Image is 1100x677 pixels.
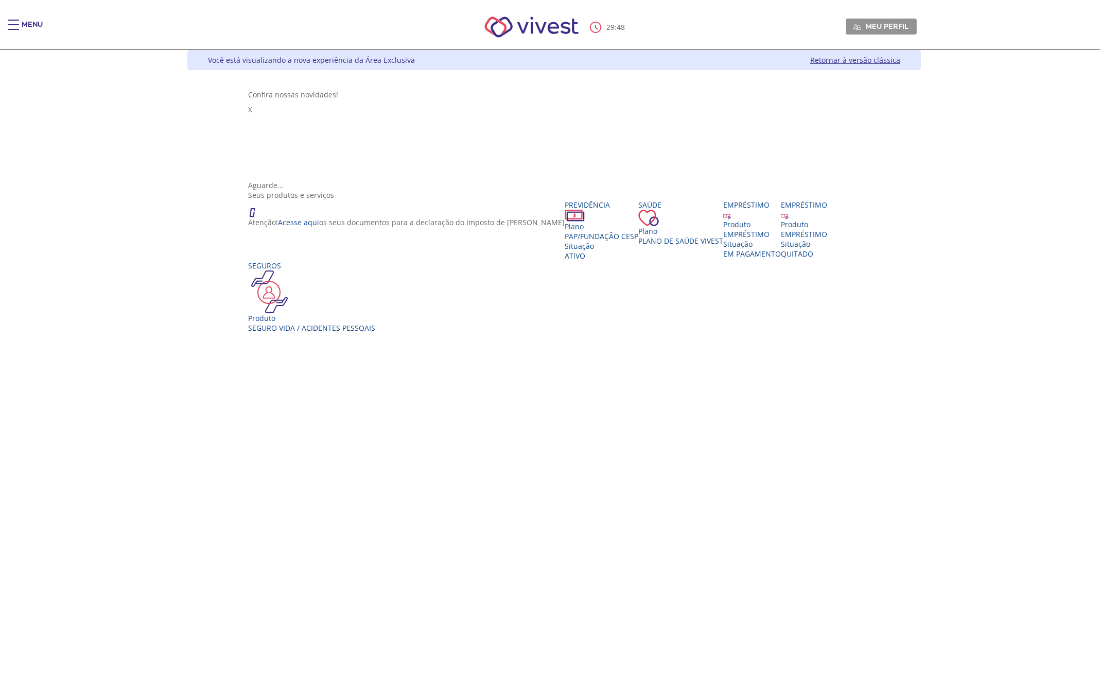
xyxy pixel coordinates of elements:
[248,180,860,190] div: Aguarde...
[473,5,590,49] img: Vivest
[565,251,585,261] span: Ativo
[723,212,731,219] img: ico_emprestimo.svg
[723,239,781,249] div: Situação
[781,200,827,210] div: Empréstimo
[638,200,723,246] a: Saúde PlanoPlano de Saúde VIVEST
[248,261,375,333] a: Seguros Produto Seguro Vida / Acidentes Pessoais
[248,261,375,270] div: Seguros
[565,200,638,261] a: Previdência PlanoPAP/Fundação CESP SituaçãoAtivo
[22,20,43,40] div: Menu
[723,200,781,210] div: Empréstimo
[866,22,909,31] span: Meu perfil
[781,200,827,259] a: Empréstimo Produto EMPRÉSTIMO Situação QUITADO
[565,210,585,222] img: ico_dinheiro.png
[810,55,900,65] a: Retornar à versão clássica
[565,222,638,231] div: Plano
[781,219,827,229] div: Produto
[638,226,723,236] div: Plano
[723,219,781,229] div: Produto
[565,200,638,210] div: Previdência
[248,270,291,313] img: ico_seguros.png
[248,217,565,227] p: Atenção! os seus documentos para a declaração do Imposto de [PERSON_NAME]
[248,105,252,114] span: X
[590,22,627,33] div: :
[853,23,861,31] img: Meu perfil
[565,241,638,251] div: Situação
[606,22,615,32] span: 29
[278,217,319,227] a: Acesse aqui
[248,313,375,323] div: Produto
[638,236,723,246] span: Plano de Saúde VIVEST
[208,55,415,65] div: Você está visualizando a nova experiência da Área Exclusiva
[565,231,638,241] span: PAP/Fundação CESP
[781,239,827,249] div: Situação
[248,200,266,217] img: ico_atencao.png
[638,210,659,226] img: ico_coracao.png
[723,200,781,259] a: Empréstimo Produto EMPRÉSTIMO Situação EM PAGAMENTO
[723,229,781,239] div: EMPRÉSTIMO
[248,90,860,99] div: Confira nossas novidades!
[638,200,723,210] div: Saúde
[781,229,827,239] div: EMPRÉSTIMO
[617,22,625,32] span: 48
[723,249,781,259] span: EM PAGAMENTO
[781,212,789,219] img: ico_emprestimo.svg
[781,249,813,259] span: QUITADO
[180,50,921,677] div: Vivest
[248,190,860,200] div: Seus produtos e serviços
[248,323,375,333] div: Seguro Vida / Acidentes Pessoais
[846,19,917,34] a: Meu perfil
